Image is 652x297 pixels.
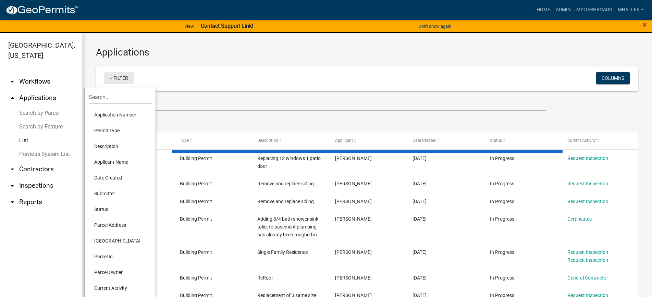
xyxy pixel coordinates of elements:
[257,181,314,186] span: Remove and replace siding
[96,47,638,58] h3: Applications
[335,199,372,204] span: Angelo Saia
[413,275,427,281] span: 01/08/2024
[335,156,372,161] span: Tami Evans
[406,133,483,149] datatable-header-cell: Date Created
[534,3,553,16] a: Home
[567,138,596,143] span: Current Activity
[413,249,427,255] span: 08/21/2024
[567,216,592,222] a: Certificates
[8,77,16,86] i: arrow_drop_down
[335,275,372,281] span: Tracy Thompson
[89,90,151,104] input: Search...
[89,233,151,249] li: [GEOGRAPHIC_DATA]
[416,21,454,32] button: Don't show again
[89,138,151,154] li: Description
[180,156,212,161] span: Building Permit
[490,249,514,255] span: In Progress
[567,181,608,186] a: Request Inspection
[8,198,16,206] i: arrow_drop_down
[574,3,615,16] a: My Dashboard
[335,216,372,222] span: Tracy Thompson
[490,199,514,204] span: In Progress
[96,97,546,111] input: Search for applications
[596,72,630,84] button: Columns
[567,275,608,281] a: General Contractor
[180,249,212,255] span: Building Permit
[413,138,436,143] span: Date Created
[89,123,151,138] li: Permit Type
[490,216,514,222] span: In Progress
[8,182,16,190] i: arrow_drop_down
[642,20,647,29] span: ×
[180,199,212,204] span: Building Permit
[89,170,151,186] li: Date Created
[335,181,372,186] span: Angelo Saia
[89,217,151,233] li: Parcel Address
[490,138,502,143] span: Status
[567,249,608,255] a: Request Inspection
[89,201,151,217] li: Status
[257,249,308,255] span: Single Family Residence
[490,181,514,186] span: In Progress
[615,3,647,16] a: mhaller
[413,216,427,222] span: 01/24/2025
[413,199,427,204] span: 02/21/2025
[89,186,151,201] li: Submitter
[335,138,353,143] span: Applicant
[490,156,514,161] span: In Progress
[257,275,273,281] span: ReRoof
[567,156,608,161] a: Request Inspection
[561,133,638,149] datatable-header-cell: Current Activity
[257,156,321,169] span: Replacing 12 windows 1 patio door
[8,94,16,102] i: arrow_drop_up
[182,21,197,32] a: View
[413,181,427,186] span: 02/24/2025
[553,3,574,16] a: Admin
[201,23,253,29] strong: Contact Support Link!
[413,156,427,161] span: 04/02/2025
[89,249,151,264] li: Parcel Id
[180,216,212,222] span: Building Permit
[8,165,16,173] i: arrow_drop_down
[257,199,314,204] span: Remove and replace siding
[104,72,134,84] a: + Filter
[567,257,608,263] a: Request Inspection
[180,275,212,281] span: Building Permit
[483,133,561,149] datatable-header-cell: Status
[567,199,608,204] a: Request Inspection
[251,133,328,149] datatable-header-cell: Description
[490,275,514,281] span: In Progress
[89,280,151,296] li: Current Activity
[642,21,647,29] button: Close
[180,181,212,186] span: Building Permit
[89,107,151,123] li: Application Number
[89,154,151,170] li: Applicant Name
[335,249,372,255] span: Tracy Thompson
[89,264,151,280] li: Parcel Owner
[257,138,278,143] span: Description
[173,133,251,149] datatable-header-cell: Type
[180,138,189,143] span: Type
[328,133,406,149] datatable-header-cell: Applicant
[257,216,318,237] span: Adding 3/4 bath shower sink toliet to basement plumbing has already been roughed in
